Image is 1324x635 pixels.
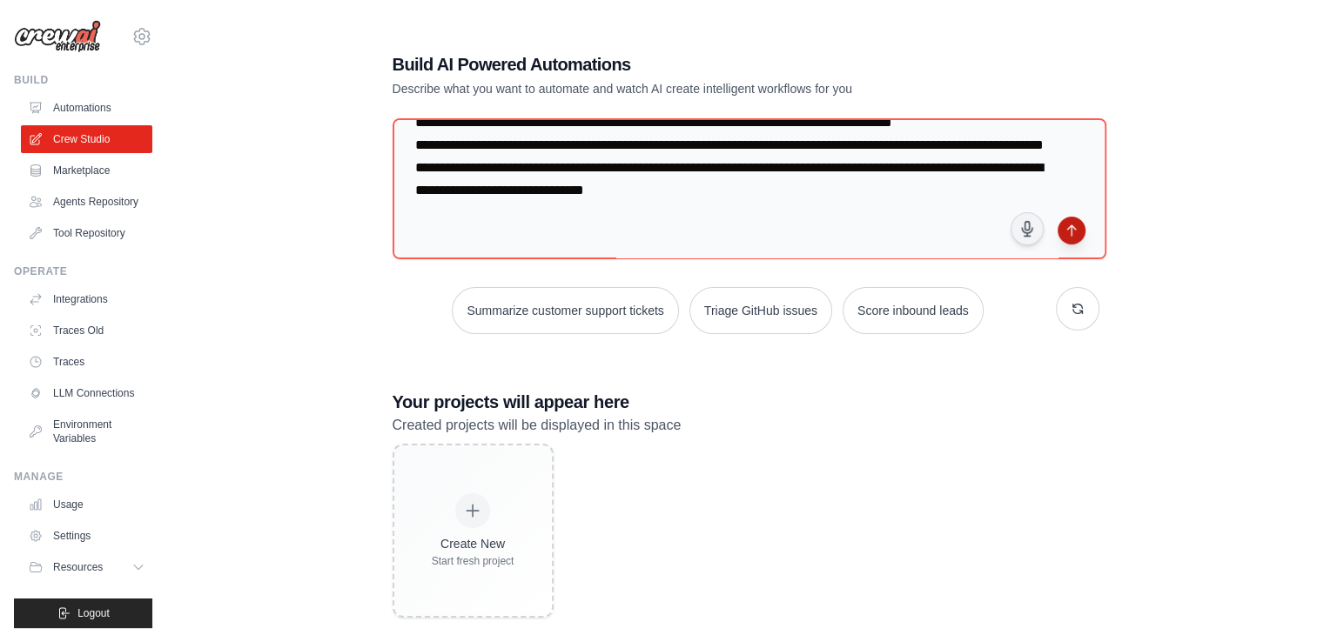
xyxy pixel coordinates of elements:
[1237,551,1324,635] iframe: Chat Widget
[1011,212,1044,245] button: Click to speak your automation idea
[21,379,152,407] a: LLM Connections
[14,264,152,278] div: Operate
[432,554,514,568] div: Start fresh project
[14,20,101,53] img: Logo
[77,606,110,620] span: Logout
[21,188,152,216] a: Agents Repository
[53,560,103,574] span: Resources
[452,287,678,334] button: Summarize customer support tickets
[14,470,152,484] div: Manage
[393,390,1099,414] h3: Your projects will appear here
[21,219,152,247] a: Tool Repository
[14,598,152,628] button: Logout
[21,348,152,376] a: Traces
[21,157,152,184] a: Marketplace
[21,553,152,581] button: Resources
[393,52,978,77] h1: Build AI Powered Automations
[432,535,514,552] div: Create New
[21,411,152,452] a: Environment Variables
[393,80,978,97] p: Describe what you want to automate and watch AI create intelligent workflows for you
[393,414,1099,437] p: Created projects will be displayed in this space
[21,522,152,550] a: Settings
[21,94,152,122] a: Automations
[689,287,832,334] button: Triage GitHub issues
[21,285,152,313] a: Integrations
[21,125,152,153] a: Crew Studio
[14,73,152,87] div: Build
[21,491,152,518] a: Usage
[21,317,152,344] a: Traces Old
[843,287,984,334] button: Score inbound leads
[1056,287,1099,331] button: Get new suggestions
